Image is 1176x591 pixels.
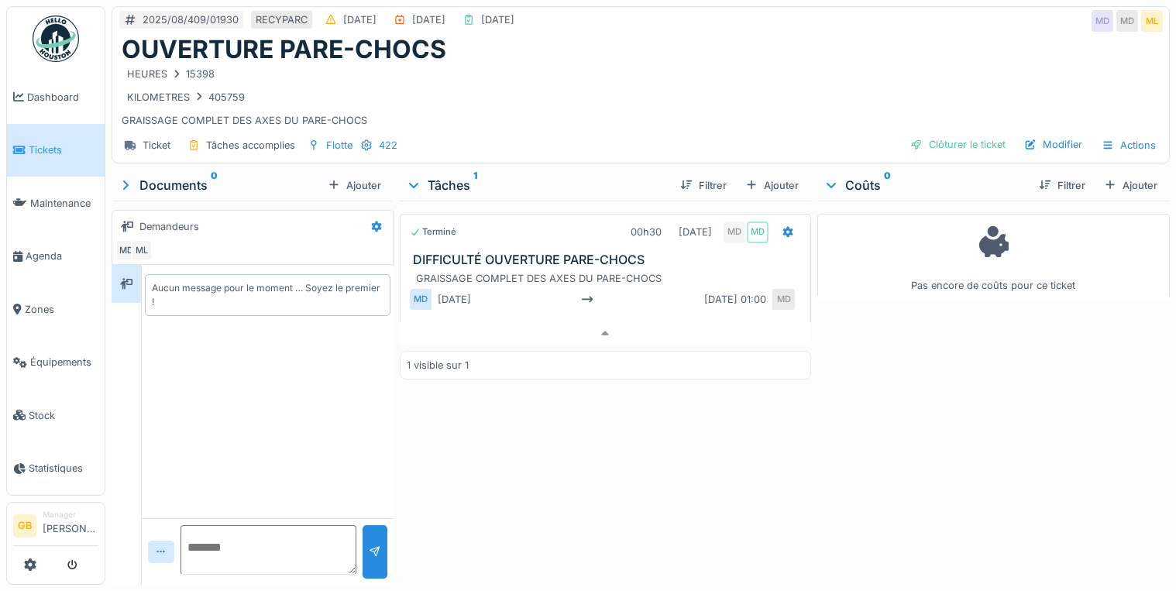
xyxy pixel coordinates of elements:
[127,90,245,105] div: KILOMETRES 405759
[122,64,1160,128] div: GRAISSAGE COMPLET DES AXES DU PARE-CHOCS
[26,249,98,263] span: Agenda
[1116,10,1138,32] div: MD
[904,134,1012,155] div: Clôturer le ticket
[379,138,397,153] div: 422
[747,222,769,243] div: MD
[343,12,377,27] div: [DATE]
[406,176,667,194] div: Tâches
[29,408,98,423] span: Stock
[773,289,795,310] div: MD
[118,176,322,194] div: Documents
[827,221,1160,293] div: Pas encore de coûts pour ce ticket
[412,12,445,27] div: [DATE]
[473,176,477,194] sup: 1
[43,509,98,521] div: Manager
[1141,10,1163,32] div: ML
[115,239,137,261] div: MD
[25,302,98,317] span: Zones
[1098,175,1164,196] div: Ajouter
[413,253,803,267] h3: DIFFICULTÉ OUVERTURE PARE-CHOCS
[7,177,105,230] a: Maintenance
[410,289,432,310] div: MD
[139,219,199,234] div: Demandeurs
[127,67,215,81] div: HEURES 15398
[407,358,469,373] div: 1 visible sur 1
[256,12,308,27] div: RECYPARC
[824,176,1026,194] div: Coûts
[432,289,772,310] div: [DATE] [DATE] 01:00
[7,230,105,283] a: Agenda
[143,12,239,27] div: 2025/08/409/01930
[30,355,98,369] span: Équipements
[481,12,514,27] div: [DATE]
[131,239,153,261] div: ML
[724,222,745,243] div: MD
[410,225,456,239] div: Terminé
[1095,134,1163,156] div: Actions
[13,514,36,538] li: GB
[29,143,98,157] span: Tickets
[13,509,98,546] a: GB Manager[PERSON_NAME]
[143,138,170,153] div: Ticket
[33,15,79,62] img: Badge_color-CXgf-gQk.svg
[122,35,446,64] h1: OUVERTURE PARE-CHOCS
[30,196,98,211] span: Maintenance
[29,461,98,476] span: Statistiques
[326,138,352,153] div: Flotte
[7,442,105,496] a: Statistiques
[1033,175,1092,196] div: Filtrer
[416,271,800,286] div: GRAISSAGE COMPLET DES AXES DU PARE-CHOCS
[674,175,733,196] div: Filtrer
[7,70,105,124] a: Dashboard
[739,175,805,196] div: Ajouter
[631,225,662,239] div: 00h30
[7,389,105,442] a: Stock
[1092,10,1113,32] div: MD
[152,281,383,309] div: Aucun message pour le moment … Soyez le premier !
[206,138,295,153] div: Tâches accomplies
[211,176,218,194] sup: 0
[884,176,891,194] sup: 0
[679,225,712,239] div: [DATE]
[322,175,387,196] div: Ajouter
[7,124,105,177] a: Tickets
[7,336,105,390] a: Équipements
[7,283,105,336] a: Zones
[43,509,98,542] li: [PERSON_NAME]
[27,90,98,105] span: Dashboard
[1018,134,1088,155] div: Modifier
